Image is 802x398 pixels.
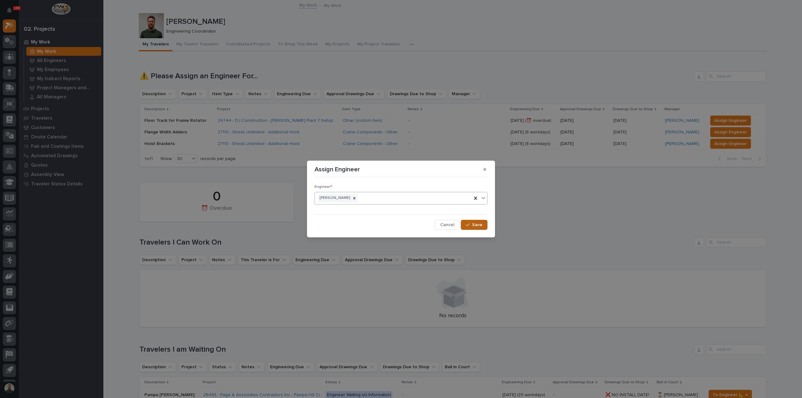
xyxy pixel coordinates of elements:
span: Save [472,222,482,228]
div: [PERSON_NAME] [318,194,351,202]
span: Cancel [440,222,454,228]
button: Cancel [435,220,460,230]
p: Assign Engineer [315,166,360,173]
span: Engineer [315,185,332,189]
button: Save [461,220,487,230]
